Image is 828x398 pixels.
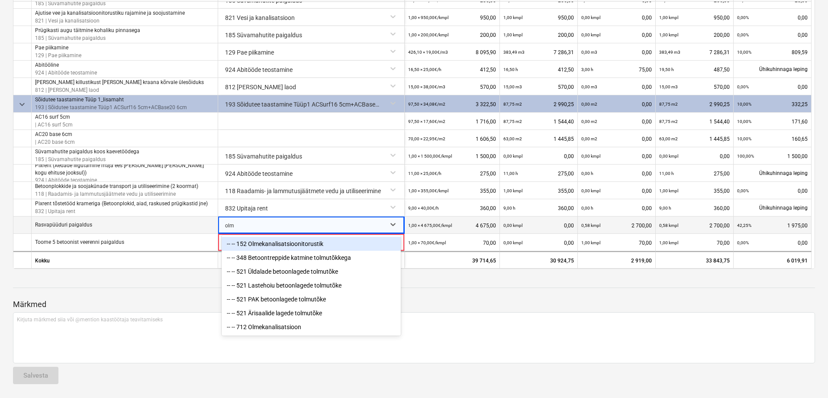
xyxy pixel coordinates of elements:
[659,119,678,124] small: 87,75 m2
[503,165,574,182] div: 275,00
[659,234,730,252] div: 70,00
[581,136,597,141] small: 0,00 m2
[659,223,678,228] small: 0,58 kmpl
[35,27,140,35] p: Prügikasti augu täitmine kohaliku pinnasega
[659,217,730,234] div: 2 700,00
[222,320,401,334] div: -- -- 712 Olmekanalisatsioon
[659,154,678,159] small: 0,00 kmpl
[737,147,808,165] div: 1 500,00
[581,61,652,78] div: 75,00
[581,84,597,89] small: 0,00 m3
[659,182,730,200] div: 355,00
[503,223,522,228] small: 0,00 kmpl
[408,171,441,176] small: 11,00 × 25,00€ / h
[581,147,652,165] div: 0,00
[222,251,401,265] div: -- -- 348 Betoontreppide katmine tolmutõkkega
[35,62,97,69] p: Abitööline
[659,84,678,89] small: 15,00 m3
[581,32,600,37] small: 0,00 kmpl
[659,67,674,72] small: 19,50 h
[659,240,678,245] small: 1,00 kmpl
[408,240,446,245] small: 1,00 × 70,00€ / kmpl
[503,32,522,37] small: 1,00 kmpl
[408,113,496,130] div: 1 716,00
[503,147,574,165] div: 0,00
[737,102,751,107] small: 10,00%
[503,78,574,96] div: 570,00
[659,43,730,61] div: 7 286,31
[35,149,139,156] p: Süvamahutite paigaldus koos kaevetöödega
[408,206,439,210] small: 9,00 × 40,00€ / h
[503,102,522,107] small: 87,75 m2
[737,223,751,228] small: 42,25%
[503,171,518,176] small: 11,00 h
[503,61,574,78] div: 412,50
[581,240,600,245] small: 1,00 kmpl
[408,130,496,148] div: 1 606,50
[581,206,593,210] small: 0,00 h
[734,251,812,269] div: 6 019,91
[35,79,204,87] p: [PERSON_NAME] killustikust [PERSON_NAME] kraana kõrvale ülesõiduks
[35,97,187,104] p: Sõidutee taastamine Tüüp 1_lisamaht
[408,199,496,217] div: 360,00
[17,99,27,110] span: keyboard_arrow_down
[408,43,496,61] div: 8 095,90
[581,130,652,148] div: 0,00
[35,162,214,177] p: Pixrent (Aedade liigutamine maja ees [PERSON_NAME] [PERSON_NAME] kogu ehituse jooksul))
[656,251,734,269] div: 33 843,75
[503,182,574,200] div: 355,00
[581,50,597,55] small: 0,00 m3
[503,113,574,130] div: 1 544,40
[222,306,401,320] div: -- -- 521 Ärisaalide lagede tolmutõke
[35,35,140,42] p: 185 | Süvamahutite paigaldus
[581,26,652,44] div: 0,00
[581,217,652,234] div: 2 700,00
[581,67,593,72] small: 3,00 h
[503,217,574,234] div: 0,00
[35,104,187,111] p: 193 | Sõidutee taastamine Tüüp1 ACSurf16 5cm+ACBase20 6cm
[659,9,730,26] div: 950,00
[581,43,652,61] div: 0,00
[581,199,652,217] div: 0,00
[659,61,730,78] div: 487,50
[503,50,525,55] small: 383,49 m3
[503,84,522,89] small: 15,00 m3
[222,292,401,306] div: -- -- 521 PAK betoonlagede tolmutõke
[737,9,808,26] div: 0,00
[408,223,452,228] small: 1,00 × 4 675,00€ / kmpl
[408,217,496,234] div: 4 675,00
[581,78,652,96] div: 0,00
[408,95,496,113] div: 3 322,50
[35,114,73,121] p: AC16 surf 5cm
[405,251,500,269] div: 39 714,65
[503,67,518,72] small: 16,50 h
[408,9,496,26] div: 950,00
[737,50,751,55] small: 10,00%
[659,95,730,113] div: 2 990,25
[659,15,678,20] small: 1,00 kmpl
[35,156,139,163] p: 185 | Süvamahutite paigaldus
[737,240,749,245] small: 0,00%
[581,223,600,228] small: 0,58 kmpl
[408,26,496,44] div: 200,00
[737,234,808,252] div: 0,00
[35,183,198,191] p: Betoonplokkide ja soojakünade transport ja utiliseerimine (2 koormat)
[581,102,597,107] small: 0,00 m2
[659,206,671,210] small: 9,00 h
[737,136,751,141] small: 10,00%
[737,15,749,20] small: 0,00%
[737,84,749,89] small: 0,00%
[581,9,652,26] div: 0,00
[581,234,652,252] div: 70,00
[408,165,496,182] div: 275,00
[503,206,515,210] small: 9,00 h
[503,234,574,252] div: 0,00
[408,50,448,55] small: 426,10 × 19,00€ / m3
[503,130,574,148] div: 1 445,85
[737,154,754,159] small: 100,00%
[659,199,730,217] div: 360,00
[408,136,445,141] small: 70,00 × 22,95€ / m2
[785,356,828,398] iframe: Chat Widget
